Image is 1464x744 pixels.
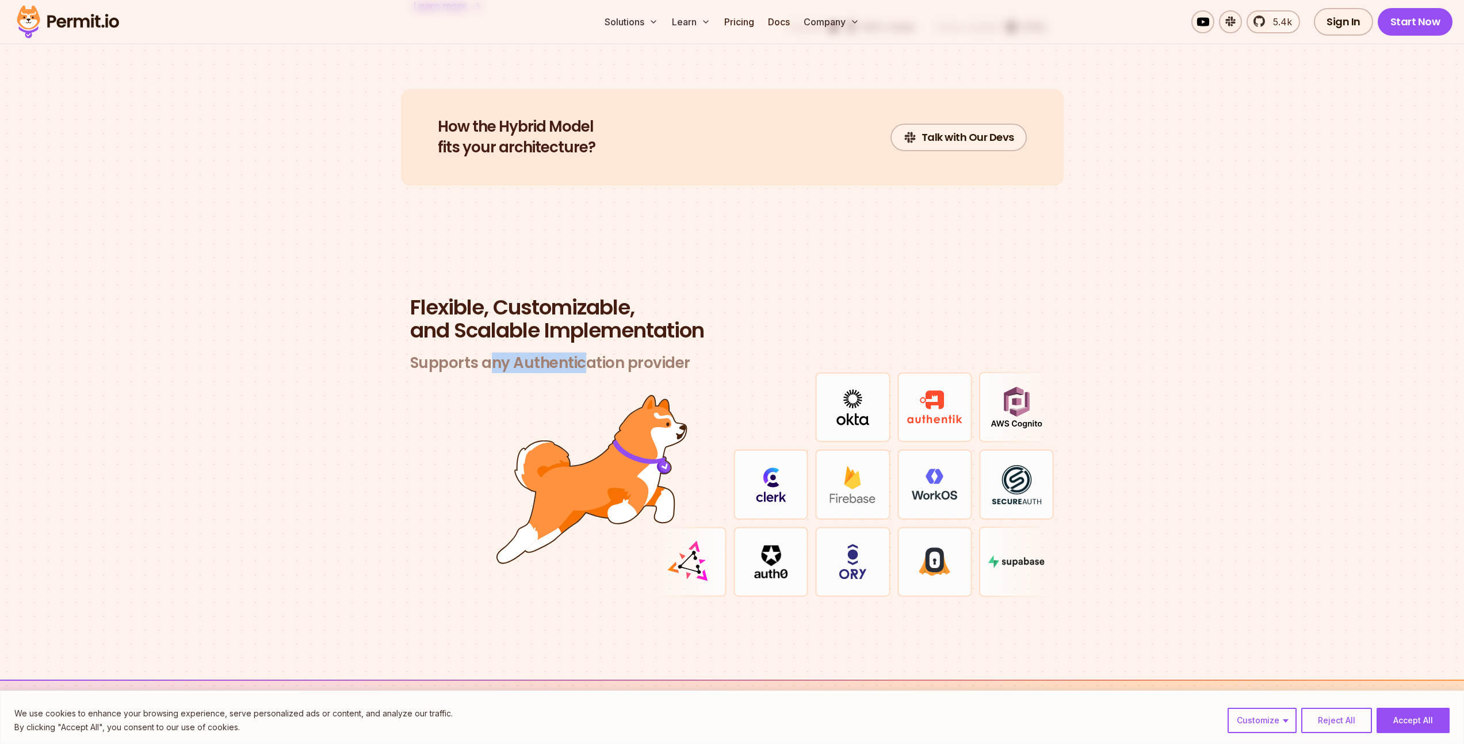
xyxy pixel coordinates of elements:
[600,10,663,33] button: Solutions
[1378,8,1453,36] a: Start Now
[14,707,453,720] p: We use cookies to enhance your browsing experience, serve personalized ads or content, and analyz...
[14,720,453,734] p: By clicking "Accept All", you consent to our use of cookies.
[410,354,1054,373] h3: Supports any Authentication provider
[410,296,1054,319] span: Flexible, Customizable,
[799,10,864,33] button: Company
[1247,10,1300,33] a: 5.4k
[720,10,759,33] a: Pricing
[410,296,1054,342] h2: and Scalable Implementation
[763,10,794,33] a: Docs
[1377,708,1450,733] button: Accept All
[890,124,1027,151] a: Talk with Our Devs
[12,2,124,41] img: Permit logo
[438,117,595,158] h2: fits your architecture?
[1314,8,1373,36] a: Sign In
[1228,708,1297,733] button: Customize
[1301,708,1372,733] button: Reject All
[438,117,595,137] span: How the Hybrid Model
[667,10,715,33] button: Learn
[1266,15,1292,29] span: 5.4k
